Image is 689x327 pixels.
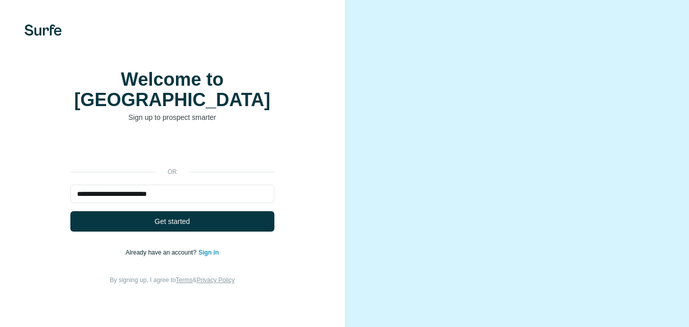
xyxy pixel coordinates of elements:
[125,249,198,256] span: Already have an account?
[110,276,235,284] span: By signing up, I agree to &
[196,276,235,284] a: Privacy Policy
[70,211,274,232] button: Get started
[70,69,274,110] h1: Welcome to [GEOGRAPHIC_DATA]
[176,276,193,284] a: Terms
[198,249,219,256] a: Sign in
[24,24,62,36] img: Surfe's logo
[156,167,189,177] p: or
[70,112,274,122] p: Sign up to prospect smarter
[65,138,279,160] iframe: Sign in with Google Button
[155,216,190,227] span: Get started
